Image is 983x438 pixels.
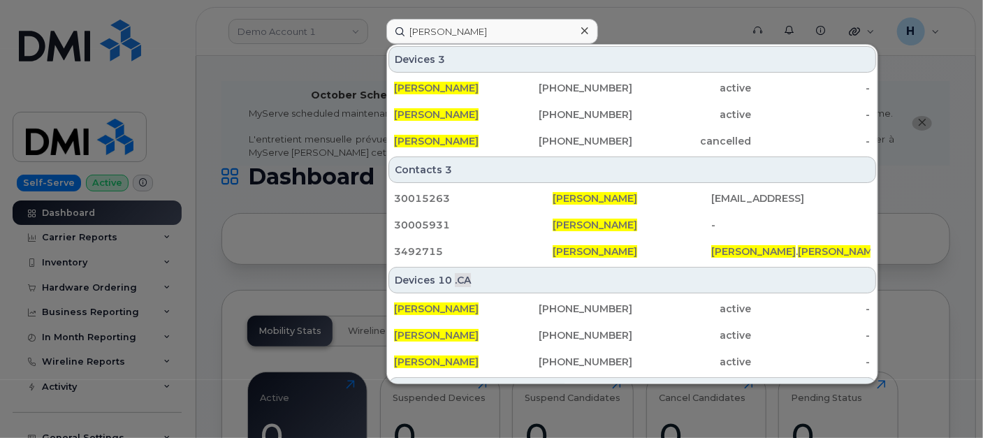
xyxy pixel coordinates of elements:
[388,129,876,154] a: [PERSON_NAME][PHONE_NUMBER]cancelled-
[711,244,870,258] div: . @[DOMAIN_NAME]
[388,349,876,374] a: [PERSON_NAME][PHONE_NUMBER]active-
[513,108,632,122] div: [PHONE_NUMBER]
[388,323,876,348] a: [PERSON_NAME][PHONE_NUMBER]active-
[798,245,882,258] span: [PERSON_NAME]
[388,212,876,238] a: 30005931[PERSON_NAME]-
[513,81,632,95] div: [PHONE_NUMBER]
[632,81,751,95] div: active
[553,219,637,231] span: [PERSON_NAME]
[751,81,870,95] div: -
[445,163,452,177] span: 3
[711,191,870,205] div: [EMAIL_ADDRESS]
[394,329,479,342] span: [PERSON_NAME]
[388,296,876,321] a: [PERSON_NAME][PHONE_NUMBER]active-
[513,134,632,148] div: [PHONE_NUMBER]
[394,82,479,94] span: [PERSON_NAME]
[751,134,870,148] div: -
[632,355,751,369] div: active
[394,108,479,121] span: [PERSON_NAME]
[438,273,452,287] span: 10
[632,108,751,122] div: active
[632,134,751,148] div: cancelled
[388,75,876,101] a: [PERSON_NAME][PHONE_NUMBER]active-
[513,328,632,342] div: [PHONE_NUMBER]
[513,302,632,316] div: [PHONE_NUMBER]
[388,239,876,264] a: 3492715[PERSON_NAME][PERSON_NAME].[PERSON_NAME]@[DOMAIN_NAME]
[711,218,870,232] div: -
[394,302,479,315] span: [PERSON_NAME]
[388,377,876,404] div: Contacts
[513,355,632,369] div: [PHONE_NUMBER]
[751,108,870,122] div: -
[388,186,876,211] a: 30015263[PERSON_NAME][EMAIL_ADDRESS]
[394,135,479,147] span: [PERSON_NAME]
[388,102,876,127] a: [PERSON_NAME][PHONE_NUMBER]active-
[751,355,870,369] div: -
[388,156,876,183] div: Contacts
[553,192,637,205] span: [PERSON_NAME]
[438,52,445,66] span: 3
[751,302,870,316] div: -
[388,46,876,73] div: Devices
[394,191,553,205] div: 30015263
[553,245,637,258] span: [PERSON_NAME]
[632,328,751,342] div: active
[394,356,479,368] span: [PERSON_NAME]
[751,328,870,342] div: -
[632,302,751,316] div: active
[711,245,796,258] span: [PERSON_NAME]
[388,267,876,293] div: Devices
[394,218,553,232] div: 30005931
[394,244,553,258] div: 3492715
[455,273,471,287] span: .CA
